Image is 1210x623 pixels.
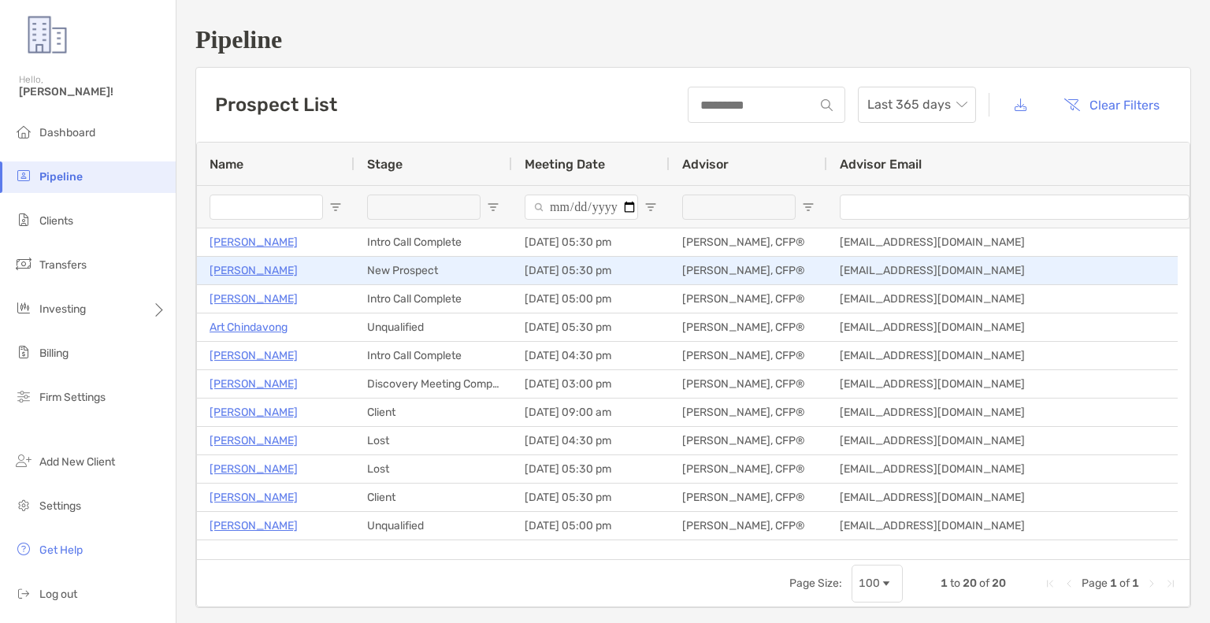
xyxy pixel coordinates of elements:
span: Transfers [39,258,87,272]
div: [DATE] 05:00 pm [512,512,670,540]
span: of [1119,577,1130,590]
div: [DATE] 04:30 pm [512,342,670,369]
span: Last 365 days [867,87,967,122]
span: to [950,577,960,590]
span: Clients [39,214,73,228]
span: Billing [39,347,69,360]
div: [DATE] 04:30 pm [512,427,670,454]
a: [PERSON_NAME] [210,289,298,309]
div: Unqualified [354,313,512,341]
img: Zoe Logo [19,6,76,63]
div: [PERSON_NAME], CFP® [670,228,827,256]
div: [DATE] 05:30 pm [512,540,670,568]
div: New Prospect [354,257,512,284]
img: input icon [821,99,833,111]
span: Log out [39,588,77,601]
input: Advisor Email Filter Input [840,195,1190,220]
button: Open Filter Menu [802,201,815,213]
div: [PERSON_NAME], CFP® [670,399,827,426]
button: Clear Filters [1052,87,1171,122]
div: Unqualified [354,512,512,540]
span: Get Help [39,543,83,557]
span: 1 [1110,577,1117,590]
span: Firm Settings [39,391,106,404]
span: Advisor [682,157,729,172]
div: [PERSON_NAME], CFP® [670,342,827,369]
img: dashboard icon [14,122,33,141]
div: [PERSON_NAME], CFP® [670,455,827,483]
a: [PERSON_NAME] [210,544,298,564]
h3: Prospect List [215,94,337,116]
div: Lost [354,427,512,454]
div: First Page [1044,577,1056,590]
img: firm-settings icon [14,387,33,406]
div: [PERSON_NAME], CFP® [670,370,827,398]
p: [PERSON_NAME] [210,402,298,422]
div: [PERSON_NAME], CFP® [670,313,827,341]
div: [DATE] 05:30 pm [512,313,670,341]
div: [DATE] 05:00 pm [512,285,670,313]
span: Settings [39,499,81,513]
span: Pipeline [39,170,83,184]
img: transfers icon [14,254,33,273]
input: Name Filter Input [210,195,323,220]
span: Dashboard [39,126,95,139]
div: [PERSON_NAME], CFP® [670,285,827,313]
span: 20 [992,577,1006,590]
div: [DATE] 05:30 pm [512,257,670,284]
p: [PERSON_NAME] [210,459,298,479]
button: Open Filter Menu [487,201,499,213]
div: [PERSON_NAME], CFP® [670,427,827,454]
span: Meeting Date [525,157,605,172]
div: 100 [859,577,880,590]
span: 20 [963,577,977,590]
div: [DATE] 05:30 pm [512,228,670,256]
span: 1 [941,577,948,590]
div: Previous Page [1063,577,1075,590]
span: Advisor Email [840,157,922,172]
div: [DATE] 09:00 am [512,399,670,426]
div: [DATE] 05:30 pm [512,484,670,511]
button: Open Filter Menu [329,201,342,213]
span: [PERSON_NAME]! [19,85,166,98]
a: [PERSON_NAME] [210,232,298,252]
img: get-help icon [14,540,33,558]
a: [PERSON_NAME] [210,374,298,394]
div: Last Page [1164,577,1177,590]
img: add_new_client icon [14,451,33,470]
div: Client [354,484,512,511]
a: Art Chindavong [210,317,288,337]
a: [PERSON_NAME] [210,431,298,451]
a: [PERSON_NAME] [210,261,298,280]
img: investing icon [14,299,33,317]
span: Name [210,157,243,172]
span: Investing [39,302,86,316]
a: [PERSON_NAME] [210,488,298,507]
a: [PERSON_NAME] [210,516,298,536]
img: pipeline icon [14,166,33,185]
div: Client [354,399,512,426]
span: Page [1082,577,1108,590]
img: logout icon [14,584,33,603]
span: of [979,577,989,590]
div: [PERSON_NAME], CFP® [670,540,827,568]
span: Add New Client [39,455,115,469]
img: settings icon [14,495,33,514]
div: Lost [354,540,512,568]
div: Next Page [1145,577,1158,590]
div: [PERSON_NAME], CFP® [670,257,827,284]
div: Page Size: [789,577,842,590]
div: Intro Call Complete [354,285,512,313]
div: [PERSON_NAME], CFP® [670,512,827,540]
div: [DATE] 03:00 pm [512,370,670,398]
p: [PERSON_NAME] [210,346,298,365]
div: Intro Call Complete [354,228,512,256]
